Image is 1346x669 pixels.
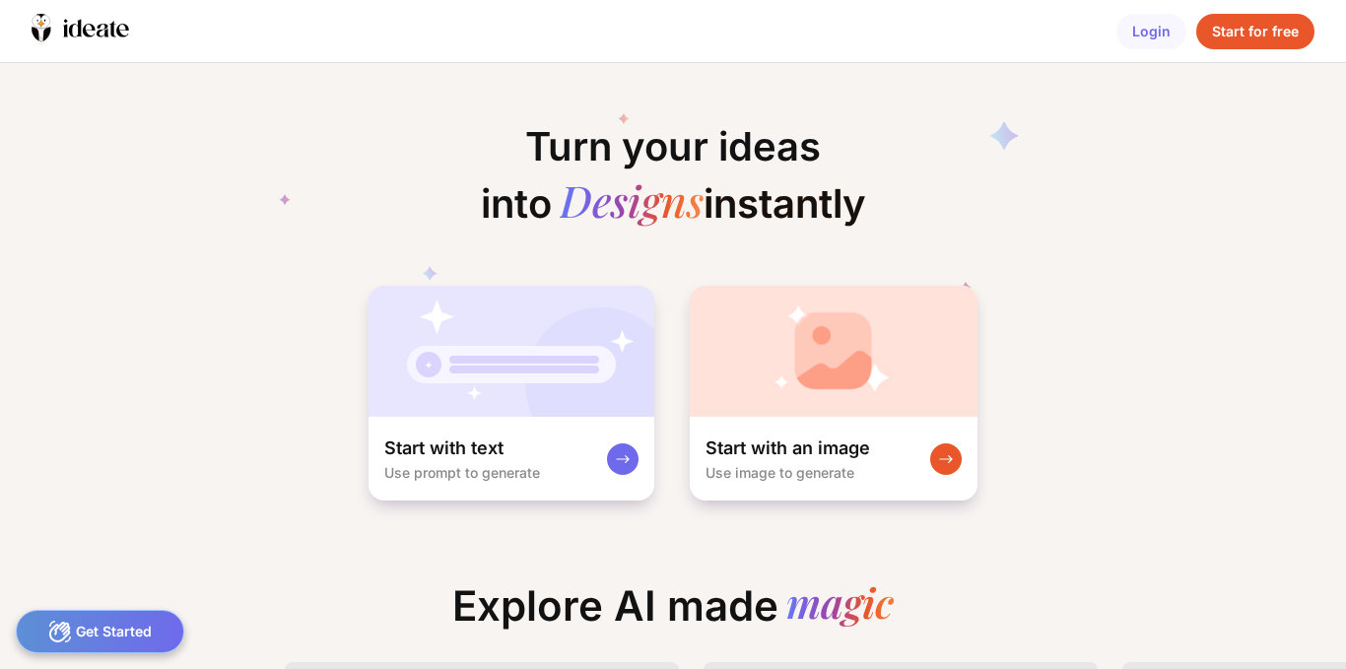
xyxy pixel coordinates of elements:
[706,464,854,481] div: Use image to generate
[16,610,184,653] div: Get Started
[706,436,870,460] div: Start with an image
[384,436,504,460] div: Start with text
[690,286,977,417] img: startWithImageCardBg.jpg
[384,464,540,481] div: Use prompt to generate
[1196,14,1314,49] div: Start for free
[437,581,909,646] div: Explore AI made
[786,581,894,631] div: magic
[369,286,654,417] img: startWithTextCardBg.jpg
[1116,14,1186,49] div: Login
